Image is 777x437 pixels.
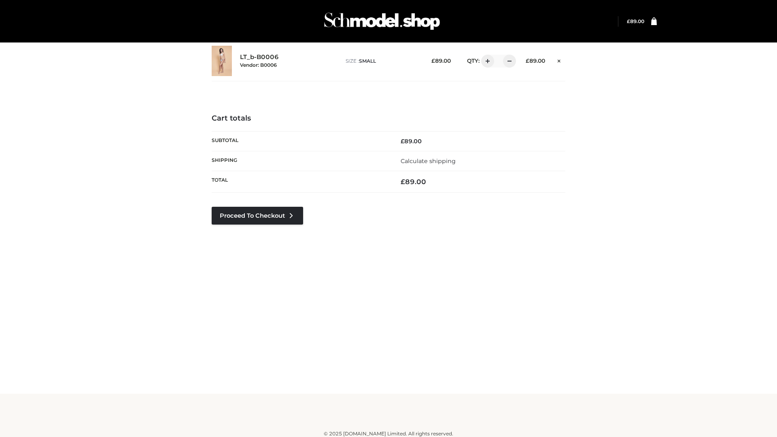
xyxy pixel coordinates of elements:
h4: Cart totals [212,114,565,123]
span: SMALL [359,58,376,64]
bdi: 89.00 [401,178,426,186]
span: £ [526,57,529,64]
a: £89.00 [627,18,644,24]
img: Schmodel Admin 964 [321,5,443,37]
span: £ [401,178,405,186]
bdi: 89.00 [627,18,644,24]
small: Vendor: B0006 [240,62,277,68]
th: Shipping [212,151,388,171]
a: Proceed to Checkout [212,207,303,225]
p: size : [346,57,419,65]
th: Subtotal [212,131,388,151]
span: £ [401,138,404,145]
a: LT_b-B0006 [240,53,279,61]
bdi: 89.00 [401,138,422,145]
img: LT_b-B0006 - SMALL [212,46,232,76]
a: Remove this item [553,55,565,65]
th: Total [212,171,388,193]
bdi: 89.00 [431,57,451,64]
div: QTY: [459,55,513,68]
bdi: 89.00 [526,57,545,64]
a: Calculate shipping [401,157,456,165]
span: £ [627,18,630,24]
span: £ [431,57,435,64]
